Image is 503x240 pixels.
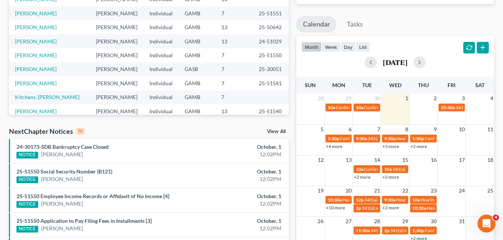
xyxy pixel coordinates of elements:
a: [PERSON_NAME] [41,175,83,183]
td: 7 [215,90,253,104]
span: 2 [433,94,437,103]
a: +2 more [382,205,399,210]
a: 24-30173-SDB Bankruptcy Case Closed [16,144,109,150]
span: 9:30a [356,136,367,141]
a: +2 more [354,174,370,180]
td: [PERSON_NAME] [90,90,143,104]
span: 28 [373,217,381,226]
span: 6 [348,125,352,134]
span: 10:30a [441,105,455,110]
button: day [340,42,356,52]
a: +10 more [326,205,345,210]
div: NOTICE [16,226,38,233]
div: NOTICE [16,201,38,208]
div: 10 [76,128,85,135]
td: GAMB [179,48,215,62]
td: [PERSON_NAME] [90,6,143,20]
span: 10:30a [412,205,426,211]
span: 10:30a [328,197,342,203]
span: Mon [332,82,345,88]
span: 10a [384,166,392,172]
span: 30 [430,217,437,226]
td: [PERSON_NAME] [90,48,143,62]
a: +2 more [410,144,427,149]
span: 16 [430,156,437,164]
a: Calendar [296,16,337,33]
span: 4 [490,94,494,103]
div: NOTICE [16,176,38,183]
td: 7 [215,76,253,90]
td: Individual [143,90,179,104]
span: 29 [345,94,352,103]
td: GAMB [179,34,215,48]
a: View All [267,129,286,134]
span: Confirmation hearing for [PERSON_NAME] [336,105,421,110]
td: 13 [215,20,253,34]
div: October, 1 [198,193,281,200]
a: [PERSON_NAME] [15,10,57,16]
span: Hearing for [PERSON_NAME] [PERSON_NAME] [396,136,491,141]
button: month [302,42,322,52]
div: October, 1 [198,168,281,175]
span: 10a [356,105,363,110]
span: 23 [430,186,437,195]
h2: [DATE] [383,58,407,66]
span: 1:30p [328,136,339,141]
span: 341(a) meeting for [PERSON_NAME] [368,136,440,141]
span: 3 [461,94,466,103]
a: +2 more [382,174,399,180]
span: 9 [433,125,437,134]
span: 2p [356,205,361,211]
td: [PERSON_NAME] [90,62,143,76]
span: 10a [328,105,335,110]
span: 1:30p [412,136,424,141]
span: 31 [458,217,466,226]
td: [PERSON_NAME] [90,104,143,118]
a: +3 more [382,144,399,149]
a: 25-51550 Social Security Number (B121) [16,168,112,175]
a: [PERSON_NAME] [41,200,83,207]
td: 25-50642 [253,20,289,34]
span: 341(a) meeting for [PERSON_NAME] [390,228,463,233]
span: 29 [402,217,409,226]
span: Confirmation hearing for [PERSON_NAME] [340,136,425,141]
span: 20 [345,186,352,195]
td: Individual [143,76,179,90]
span: Thu [418,82,429,88]
span: 27 [345,217,352,226]
td: Individual [143,62,179,76]
span: 9:30a [384,197,396,203]
span: 1:30p [412,228,424,233]
td: GAMB [179,90,215,104]
span: 21 [373,186,381,195]
td: 7 [215,62,253,76]
td: Individual [143,104,179,118]
div: NOTICE [16,152,38,159]
div: 12:02PM [198,200,281,207]
a: [PERSON_NAME] [15,80,57,86]
span: 22 [402,186,409,195]
td: 25-30051 [253,62,289,76]
span: 25 [487,186,494,195]
td: Individual [143,48,179,62]
span: Wed [389,82,402,88]
span: Hearing for [PERSON_NAME] [427,205,485,211]
span: 13 [345,156,352,164]
span: 4 [493,215,499,221]
span: 9:30a [384,136,396,141]
span: Sat [475,82,485,88]
span: 12 [317,156,324,164]
a: [PERSON_NAME] [15,38,57,44]
td: 25-51551 [253,6,289,20]
span: 24 [458,186,466,195]
span: Hearing for [PERSON_NAME] III [396,197,460,203]
span: Confirmation hearing for [PERSON_NAME] [364,105,449,110]
td: 13 [215,104,253,118]
div: October, 1 [198,143,281,151]
span: 341(a) meeting for [PERSON_NAME] & [PERSON_NAME] [362,205,474,211]
span: 19 [317,186,324,195]
span: 26 [317,217,324,226]
td: [PERSON_NAME] [90,20,143,34]
span: 10a [356,166,363,172]
span: 341(a) meeting for [PERSON_NAME] [364,197,437,203]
